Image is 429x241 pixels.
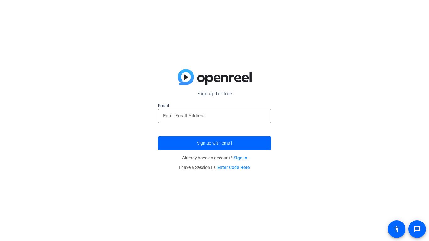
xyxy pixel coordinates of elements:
img: blue-gradient.svg [178,69,252,85]
mat-icon: accessibility [393,225,400,233]
label: Email [158,103,271,109]
p: Sign up for free [158,90,271,98]
a: Enter Code Here [217,165,250,170]
a: Sign in [234,155,247,160]
button: Sign up with email [158,136,271,150]
input: Enter Email Address [163,112,266,120]
span: Already have an account? [182,155,247,160]
mat-icon: message [413,225,421,233]
span: I have a Session ID. [179,165,250,170]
